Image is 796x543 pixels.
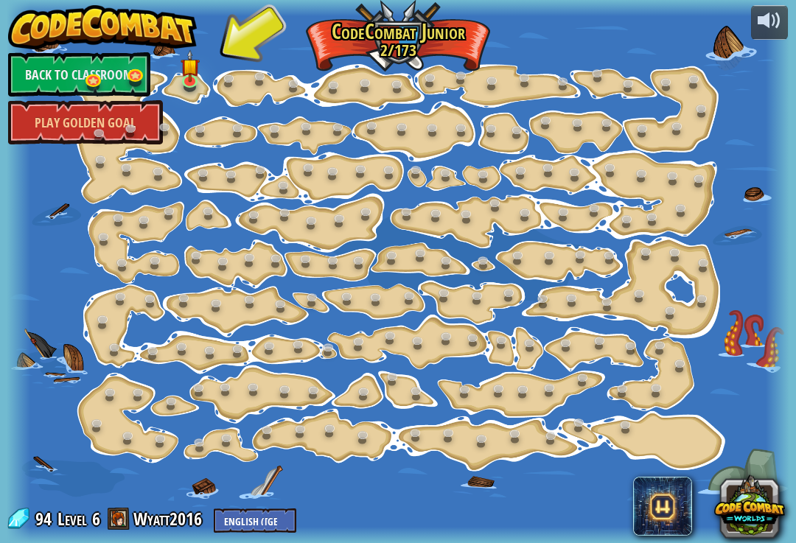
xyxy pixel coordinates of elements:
[133,507,206,530] a: Wyatt2016
[35,507,56,530] span: 94
[57,507,87,531] span: Level
[8,100,163,144] a: Play Golden Goal
[751,5,788,40] button: Adjust volume
[181,49,200,83] img: level-banner-started.png
[8,52,150,97] a: Back to Classroom
[92,507,100,530] span: 6
[8,5,197,49] img: CodeCombat - Learn how to code by playing a game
